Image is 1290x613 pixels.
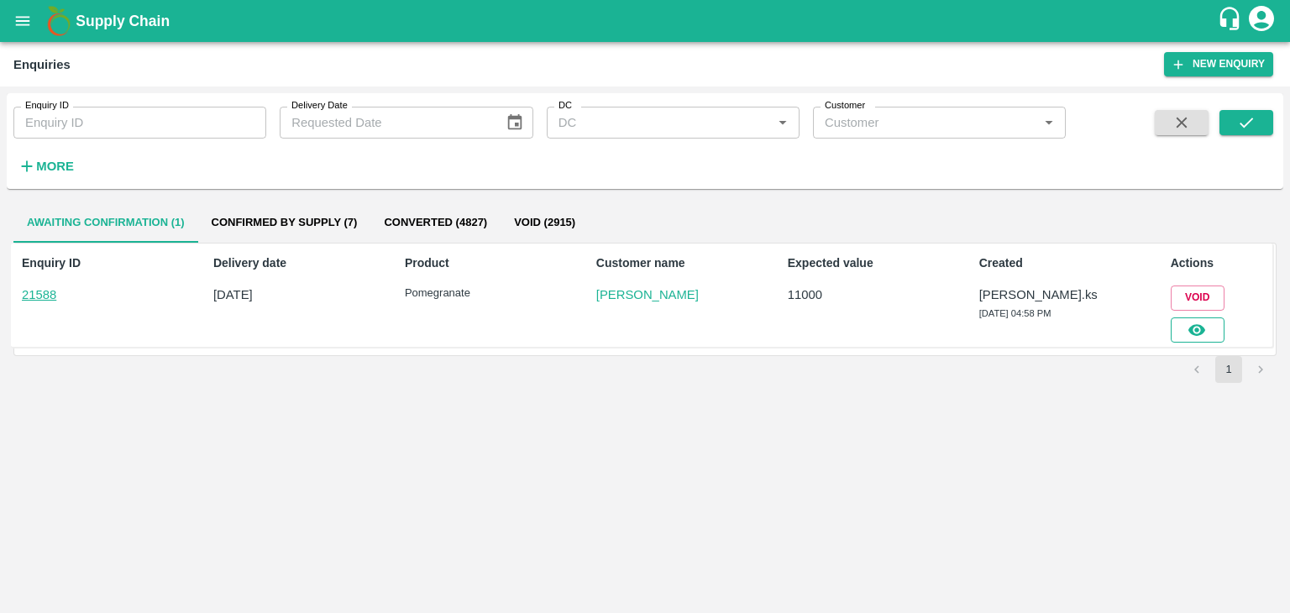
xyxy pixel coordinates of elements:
a: Supply Chain [76,9,1217,33]
button: Awaiting confirmation (1) [13,202,198,243]
label: DC [558,99,572,113]
button: Void (2915) [501,202,589,243]
p: Pomegranate [405,286,502,301]
a: 21588 [22,288,56,301]
button: More [13,152,78,181]
input: Enquiry ID [13,107,266,139]
button: page 1 [1215,356,1242,383]
p: Delivery date [213,254,311,272]
button: Open [1038,112,1060,134]
p: Actions [1171,254,1268,272]
label: Customer [825,99,865,113]
nav: pagination navigation [1181,356,1277,383]
button: Converted (4827) [370,202,501,243]
span: [DATE] 04:58 PM [979,308,1051,318]
button: New Enquiry [1164,52,1273,76]
div: customer-support [1217,6,1246,36]
input: DC [552,112,767,134]
button: Open [772,112,794,134]
button: Void [1171,286,1224,310]
p: Enquiry ID [22,254,119,272]
p: Created [979,254,1077,272]
p: Product [405,254,502,272]
div: Enquiries [13,54,71,76]
img: logo [42,4,76,38]
label: Enquiry ID [25,99,69,113]
b: Supply Chain [76,13,170,29]
p: [DATE] [213,286,311,304]
button: Choose date [499,107,531,139]
p: 11000 [788,286,885,304]
p: Customer name [596,254,694,272]
strong: More [36,160,74,173]
a: [PERSON_NAME] [596,286,694,304]
label: Delivery Date [291,99,348,113]
p: [PERSON_NAME].ks [979,286,1077,304]
div: account of current user [1246,3,1277,39]
input: Requested Date [280,107,492,139]
button: Confirmed by supply (7) [198,202,371,243]
input: Customer [818,112,1033,134]
p: Expected value [788,254,885,272]
button: open drawer [3,2,42,40]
